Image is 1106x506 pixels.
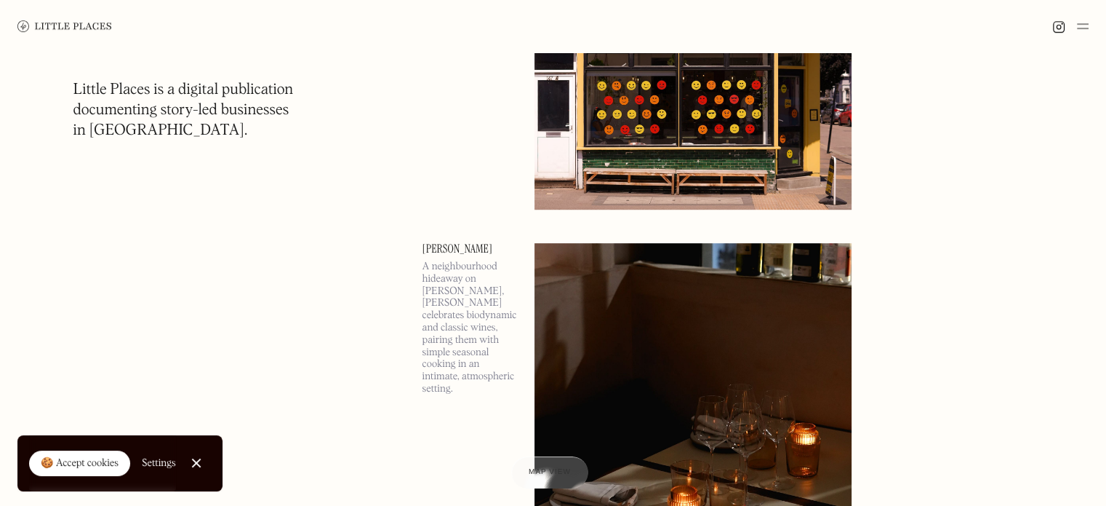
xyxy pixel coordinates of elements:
div: Settings [142,458,176,468]
a: [PERSON_NAME] [422,243,517,255]
a: Close Cookie Popup [182,448,211,478]
span: Map view [529,468,571,476]
a: 🍪 Accept cookies [29,451,130,477]
p: A neighbourhood hideaway on [PERSON_NAME], [PERSON_NAME] celebrates biodynamic and classic wines,... [422,261,517,395]
a: Map view [511,456,588,489]
h1: Little Places is a digital publication documenting story-led businesses in [GEOGRAPHIC_DATA]. [73,80,294,141]
div: 🍪 Accept cookies [41,456,119,471]
a: Settings [142,447,176,480]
